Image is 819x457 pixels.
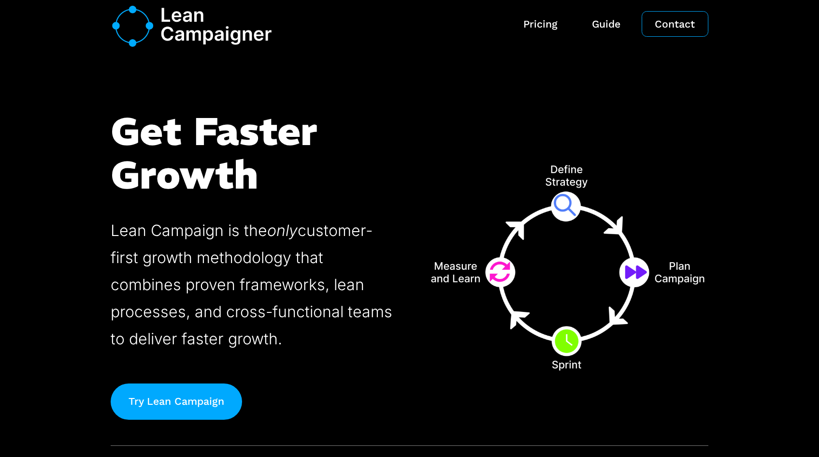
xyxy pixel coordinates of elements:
h1: Get Faster Growth [111,110,394,197]
p: Lean Campaign is the customer-first growth methodology that combines proven frameworks, lean proc... [111,217,394,353]
a: Contact [642,11,708,37]
a: Pricing [510,11,571,37]
a: Try Lean Campaign [111,383,243,420]
em: only [267,221,298,240]
a: Guide [579,11,634,37]
img: Lean Campaign Process [425,119,708,410]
